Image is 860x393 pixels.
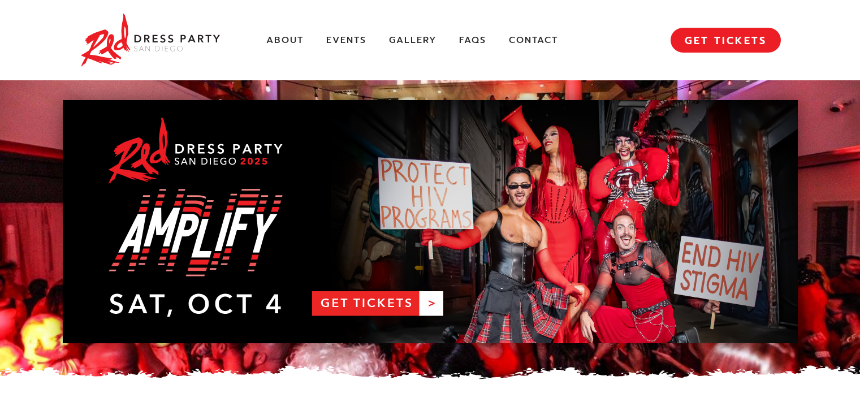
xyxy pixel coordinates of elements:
a: About [266,34,304,46]
a: FAQs [459,34,486,46]
img: Red Dress Party San Diego [80,11,221,69]
a: Gallery [389,34,437,46]
a: GET TICKETS [671,28,781,53]
a: Contact [509,34,558,46]
a: Events [326,34,366,46]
